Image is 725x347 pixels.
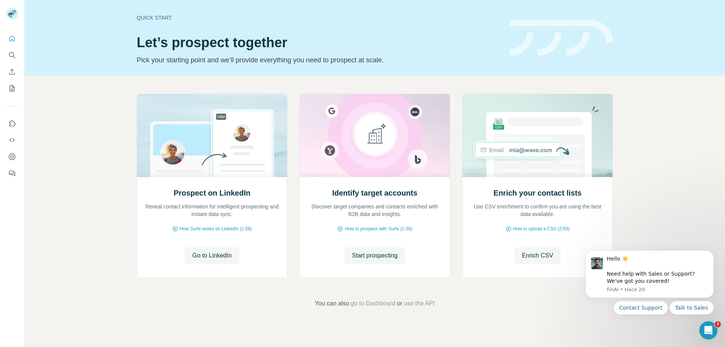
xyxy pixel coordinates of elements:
[494,188,582,198] h2: Enrich your contact lists
[699,321,717,339] iframe: Intercom live chat
[137,55,501,65] p: Pick your starting point and we’ll provide everything you need to prospect at scale.
[352,251,398,260] span: Start prospecting
[345,225,412,232] span: How to prospect with Surfe (1:30)
[332,188,418,198] h2: Identify target accounts
[6,8,18,20] img: Avatar
[510,20,613,56] img: banner
[315,299,349,308] span: You can also
[6,133,18,147] button: Use Surfe API
[470,203,605,218] p: Use CSV enrichment to confirm you are using the best data available.
[404,299,435,308] button: use the API
[137,35,501,50] h1: Let’s prospect together
[514,247,561,264] button: Enrich CSV
[180,225,252,232] span: How Surfe works on LinkedIn (1:58)
[6,117,18,130] button: Use Surfe on LinkedIn
[185,247,239,264] button: Go to LinkedIn
[574,241,725,343] iframe: Intercom notifications mensaje
[715,321,721,327] span: 3
[513,225,569,232] span: How to upload a CSV (2:59)
[462,94,613,177] img: Enrich your contact lists
[6,32,18,45] button: Quick start
[397,299,402,308] span: or
[351,299,395,308] button: go to Dashboard
[6,48,18,62] button: Search
[307,203,442,218] p: Discover target companies and contacts enriched with B2B data and insights.
[174,188,250,198] h2: Prospect on LinkedIn
[137,94,287,177] img: Prospect on LinkedIn
[522,251,553,260] span: Enrich CSV
[6,65,18,79] button: Enrich CSV
[344,247,405,264] button: Start prospecting
[137,14,501,22] div: Quick start
[145,203,279,218] p: Reveal contact information for intelligent prospecting and instant data sync.
[192,251,231,260] span: Go to LinkedIn
[299,94,450,177] img: Identify target accounts
[6,167,18,180] button: Feedback
[6,150,18,163] button: Dashboard
[6,82,18,95] button: My lists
